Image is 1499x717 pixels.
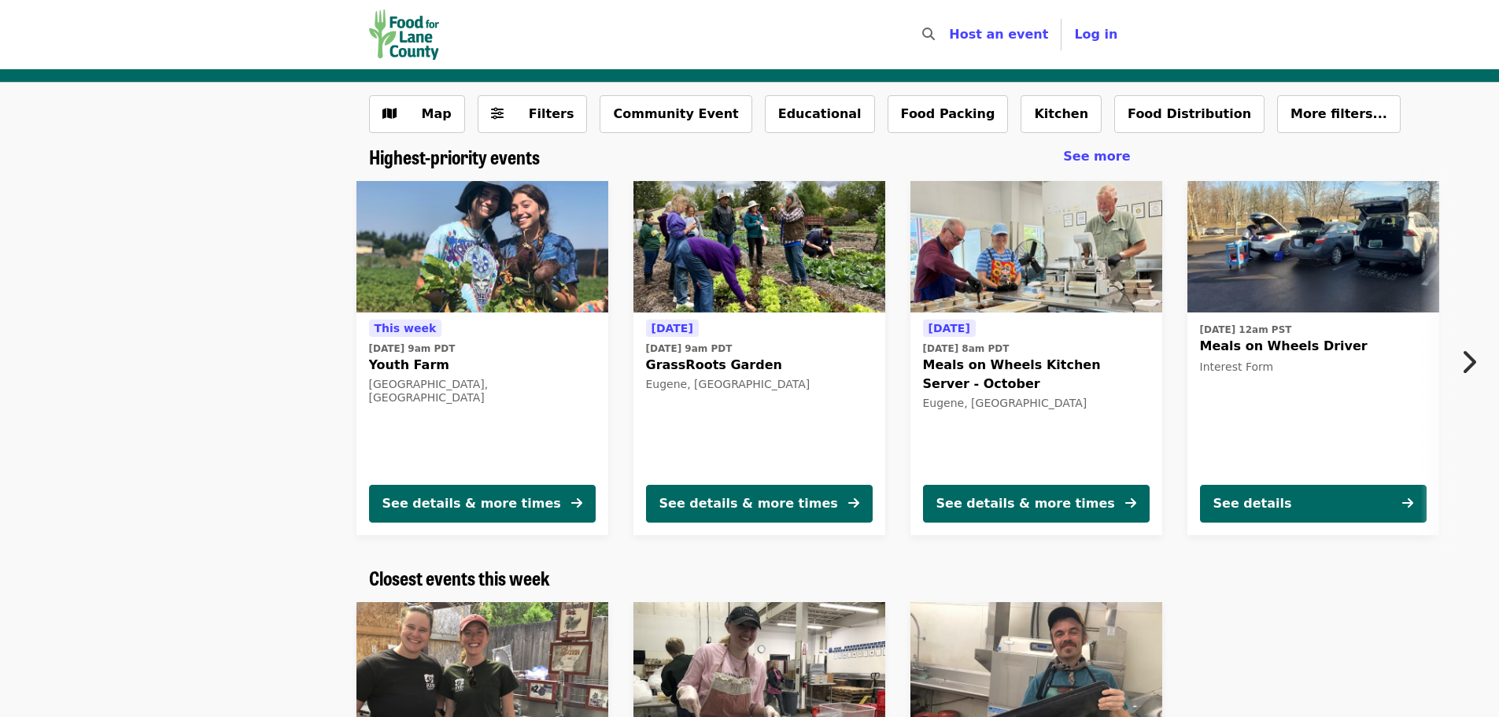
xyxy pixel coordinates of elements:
[369,567,550,589] a: Closest events this week
[944,16,957,54] input: Search
[923,356,1150,394] span: Meals on Wheels Kitchen Server - October
[491,106,504,121] i: sliders-h icon
[646,342,733,356] time: [DATE] 9am PDT
[765,95,875,133] button: Educational
[369,564,550,591] span: Closest events this week
[369,356,596,375] span: Youth Farm
[382,106,397,121] i: map icon
[356,567,1143,589] div: Closest events this week
[529,106,574,121] span: Filters
[923,397,1150,410] div: Eugene, [GEOGRAPHIC_DATA]
[1063,149,1130,164] span: See more
[652,322,693,334] span: [DATE]
[356,181,608,535] a: See details for "Youth Farm"
[375,322,437,334] span: This week
[1187,181,1439,313] img: Meals on Wheels Driver organized by Food for Lane County
[571,496,582,511] i: arrow-right icon
[1460,347,1476,377] i: chevron-right icon
[633,181,885,535] a: See details for "GrassRoots Garden"
[1447,340,1499,384] button: Next item
[1114,95,1265,133] button: Food Distribution
[356,146,1143,168] div: Highest-priority events
[600,95,751,133] button: Community Event
[1063,147,1130,166] a: See more
[369,342,456,356] time: [DATE] 9am PDT
[910,181,1162,535] a: See details for "Meals on Wheels Kitchen Server - October"
[936,494,1115,513] div: See details & more times
[369,378,596,405] div: [GEOGRAPHIC_DATA], [GEOGRAPHIC_DATA]
[1074,27,1117,42] span: Log in
[369,146,540,168] a: Highest-priority events
[659,494,838,513] div: See details & more times
[848,496,859,511] i: arrow-right icon
[422,106,452,121] span: Map
[1061,19,1130,50] button: Log in
[1200,360,1274,373] span: Interest Form
[478,95,588,133] button: Filters (0 selected)
[910,181,1162,313] img: Meals on Wheels Kitchen Server - October organized by Food for Lane County
[369,9,440,60] img: Food for Lane County - Home
[646,485,873,523] button: See details & more times
[929,322,970,334] span: [DATE]
[369,142,540,170] span: Highest-priority events
[1402,496,1413,511] i: arrow-right icon
[382,494,561,513] div: See details & more times
[923,342,1010,356] time: [DATE] 8am PDT
[1290,106,1387,121] span: More filters...
[356,181,608,313] img: Youth Farm organized by Food for Lane County
[369,485,596,523] button: See details & more times
[1125,496,1136,511] i: arrow-right icon
[369,95,465,133] button: Show map view
[1200,323,1292,337] time: [DATE] 12am PST
[949,27,1048,42] a: Host an event
[1200,485,1427,523] button: See details
[633,181,885,313] img: GrassRoots Garden organized by Food for Lane County
[922,27,935,42] i: search icon
[1021,95,1102,133] button: Kitchen
[1213,494,1292,513] div: See details
[1200,337,1427,356] span: Meals on Wheels Driver
[646,356,873,375] span: GrassRoots Garden
[1277,95,1401,133] button: More filters...
[646,378,873,391] div: Eugene, [GEOGRAPHIC_DATA]
[888,95,1009,133] button: Food Packing
[1187,181,1439,535] a: See details for "Meals on Wheels Driver"
[923,485,1150,523] button: See details & more times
